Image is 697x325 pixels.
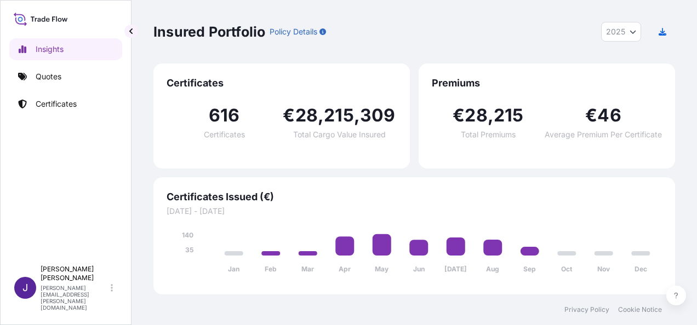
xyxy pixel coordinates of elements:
tspan: [DATE] [444,265,467,273]
tspan: Oct [561,265,573,273]
tspan: 35 [185,246,193,254]
span: , [488,107,494,124]
span: 309 [360,107,396,124]
p: Certificates [36,98,77,109]
span: Total Cargo Value Insured [293,131,386,138]
p: Insights [36,44,64,55]
p: [PERSON_NAME] [PERSON_NAME] [41,265,108,282]
button: Year Selector [601,22,641,42]
span: 28 [465,107,487,124]
tspan: Dec [635,265,647,273]
span: Certificates [167,77,397,90]
tspan: Jan [228,265,239,273]
p: Insured Portfolio [153,23,265,40]
p: Quotes [36,71,61,82]
tspan: Sep [523,265,536,273]
tspan: May [375,265,389,273]
span: € [283,107,295,124]
tspan: Aug [486,265,499,273]
span: , [318,107,324,124]
tspan: Feb [265,265,277,273]
span: Average Premium Per Certificate [545,131,662,138]
span: 215 [494,107,524,124]
span: J [22,282,28,293]
tspan: Apr [339,265,351,273]
span: 2025 [606,26,625,37]
a: Privacy Policy [564,305,609,314]
span: Certificates [204,131,245,138]
tspan: 140 [182,231,193,239]
span: Total Premiums [461,131,516,138]
span: 28 [295,107,318,124]
span: 616 [209,107,240,124]
a: Insights [9,38,122,60]
span: Certificates Issued (€) [167,190,662,204]
a: Certificates [9,93,122,115]
tspan: Mar [301,265,314,273]
p: Policy Details [270,26,317,37]
tspan: Nov [597,265,610,273]
a: Cookie Notice [618,305,662,314]
span: € [585,107,597,124]
span: 46 [597,107,621,124]
a: Quotes [9,66,122,88]
span: , [354,107,360,124]
span: [DATE] - [DATE] [167,206,662,217]
span: € [453,107,465,124]
p: [PERSON_NAME][EMAIL_ADDRESS][PERSON_NAME][DOMAIN_NAME] [41,285,108,311]
span: 215 [324,107,354,124]
span: Premiums [432,77,662,90]
tspan: Jun [413,265,425,273]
